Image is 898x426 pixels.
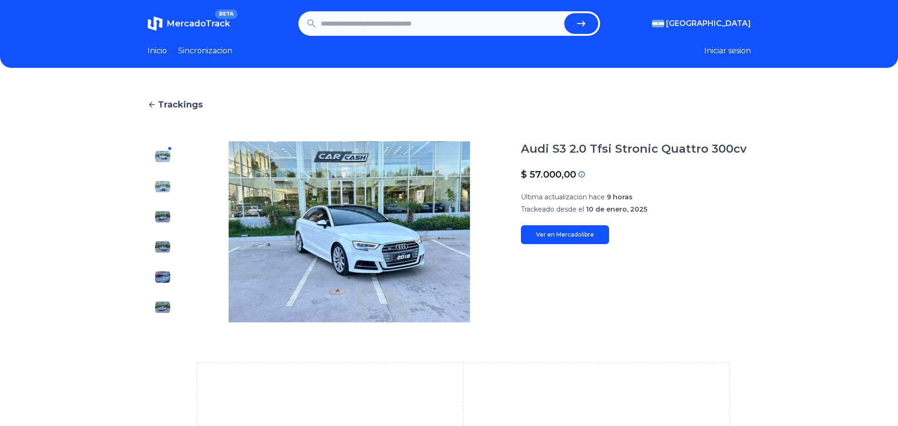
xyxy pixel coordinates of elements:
span: 9 horas [607,193,633,201]
img: Audi S3 2.0 Tfsi Stronic Quattro 300cv [155,209,170,224]
span: 10 de enero, 2025 [586,205,647,213]
span: [GEOGRAPHIC_DATA] [666,18,751,29]
a: MercadoTrackBETA [148,16,230,31]
h1: Audi S3 2.0 Tfsi Stronic Quattro 300cv [521,141,747,156]
button: Iniciar sesion [704,45,751,57]
img: Audi S3 2.0 Tfsi Stronic Quattro 300cv [155,300,170,315]
a: Ver en Mercadolibre [521,225,609,244]
span: Trackeado desde el [521,205,584,213]
a: Sincronizacion [178,45,232,57]
button: [GEOGRAPHIC_DATA] [652,18,751,29]
span: Ultima actualizacion hace [521,193,605,201]
img: Audi S3 2.0 Tfsi Stronic Quattro 300cv [197,141,502,322]
img: Audi S3 2.0 Tfsi Stronic Quattro 300cv [155,270,170,285]
img: MercadoTrack [148,16,163,31]
img: Audi S3 2.0 Tfsi Stronic Quattro 300cv [155,239,170,254]
span: BETA [215,9,237,19]
img: Audi S3 2.0 Tfsi Stronic Quattro 300cv [155,179,170,194]
a: Inicio [148,45,167,57]
img: Argentina [652,20,664,27]
img: Audi S3 2.0 Tfsi Stronic Quattro 300cv [155,149,170,164]
span: Trackings [158,98,203,111]
a: Trackings [148,98,751,111]
span: MercadoTrack [166,18,230,29]
p: $ 57.000,00 [521,168,576,181]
